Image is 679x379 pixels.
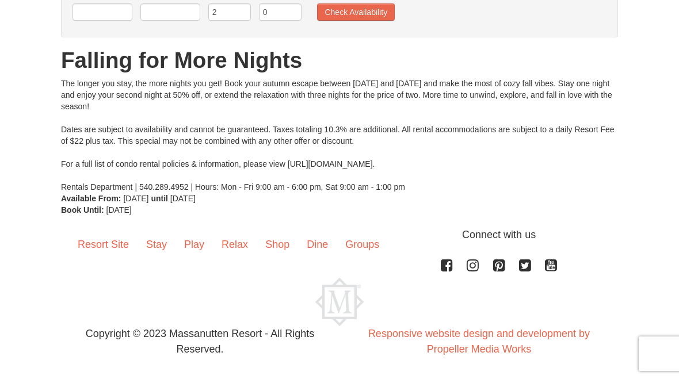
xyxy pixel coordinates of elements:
[315,278,364,326] img: Massanutten Resort Logo
[317,3,395,21] button: Check Availability
[257,227,298,263] a: Shop
[61,205,104,215] strong: Book Until:
[61,49,618,72] h1: Falling for More Nights
[151,194,168,203] strong: until
[61,78,618,193] div: The longer you stay, the more nights you get! Book your autumn escape between [DATE] and [DATE] a...
[368,328,590,355] a: Responsive website design and development by Propeller Media Works
[69,227,138,263] a: Resort Site
[106,205,132,215] span: [DATE]
[138,227,176,263] a: Stay
[298,227,337,263] a: Dine
[60,326,339,357] p: Copyright © 2023 Massanutten Resort - All Rights Reserved.
[176,227,213,263] a: Play
[123,194,148,203] span: [DATE]
[213,227,257,263] a: Relax
[170,194,196,203] span: [DATE]
[61,194,121,203] strong: Available From:
[337,227,388,263] a: Groups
